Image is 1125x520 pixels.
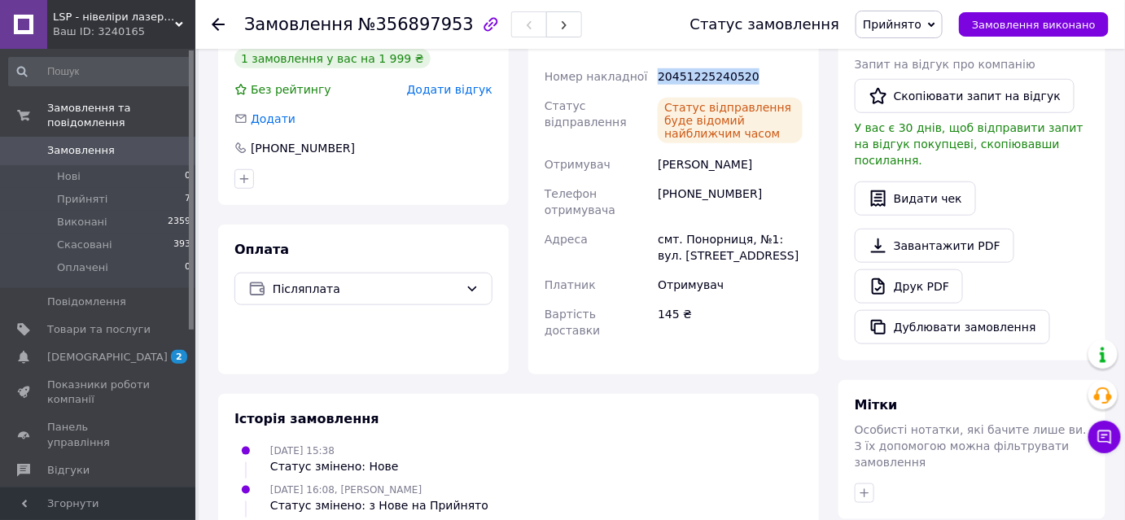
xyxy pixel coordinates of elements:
div: [PHONE_NUMBER] [249,140,357,156]
div: 20451225240520 [654,62,806,91]
span: Платник [545,278,596,291]
span: Повідомлення [47,295,126,309]
div: Статус відправлення буде відомий найближчим часом [658,98,803,143]
span: Телефон отримувача [545,187,615,216]
span: 2 [171,350,187,364]
span: Прийнято [863,18,921,31]
span: Номер накладної [545,70,648,83]
span: У вас є 30 днів, щоб відправити запит на відгук покупцеві, скопіювавши посилання. [855,121,1083,167]
span: Нові [57,169,81,184]
div: смт. Понорниця, №1: вул. [STREET_ADDRESS] [654,225,806,270]
span: [DATE] 15:38 [270,445,335,457]
div: [PERSON_NAME] [654,150,806,179]
span: [DATE] 16:08, [PERSON_NAME] [270,484,422,496]
button: Дублювати замовлення [855,310,1050,344]
span: 0 [185,169,190,184]
span: Без рейтингу [251,83,331,96]
button: Видати чек [855,181,976,216]
a: Завантажити PDF [855,229,1014,263]
span: Замовлення [244,15,353,34]
span: [DEMOGRAPHIC_DATA] [47,350,168,365]
a: Друк PDF [855,269,963,304]
button: Чат з покупцем [1088,421,1121,453]
span: Оплата [234,242,289,257]
span: Адреса [545,233,588,246]
div: Статус змінено: Нове [270,458,399,474]
div: [PHONE_NUMBER] [654,179,806,225]
span: Товари та послуги [47,322,151,337]
span: Виконані [57,215,107,229]
span: Мітки [855,397,898,413]
span: LSP - нівеліри лазерні, ротаційні, оптичні [53,10,175,24]
div: Отримувач [654,270,806,299]
span: Замовлення [47,143,115,158]
span: Оплачені [57,260,108,275]
div: Статус змінено: з Нове на Прийнято [270,497,488,513]
span: Замовлення та повідомлення [47,101,195,130]
span: Статус відправлення [545,99,627,129]
span: Скасовані [57,238,112,252]
span: Особисті нотатки, які бачите лише ви. З їх допомогою можна фільтрувати замовлення [855,423,1087,469]
div: Ваш ID: 3240165 [53,24,195,39]
div: 1 замовлення у вас на 1 999 ₴ [234,49,431,68]
input: Пошук [8,57,192,86]
span: Додати відгук [407,83,492,96]
button: Скопіювати запит на відгук [855,79,1075,113]
span: Додати [251,112,295,125]
span: 0 [185,260,190,275]
span: Історія замовлення [234,411,379,426]
div: Статус замовлення [690,16,840,33]
span: Показники роботи компанії [47,378,151,407]
span: Замовлення виконано [972,19,1096,31]
span: Прийняті [57,192,107,207]
div: 145 ₴ [654,299,806,345]
span: Запит на відгук про компанію [855,58,1035,71]
span: 393 [173,238,190,252]
span: Відгуки [47,463,90,478]
span: Панель управління [47,420,151,449]
span: Післяплата [273,280,459,298]
span: Вартість доставки [545,308,600,337]
span: 2359 [168,215,190,229]
span: 7 [185,192,190,207]
span: №356897953 [358,15,474,34]
span: Отримувач [545,158,611,171]
button: Замовлення виконано [959,12,1109,37]
div: Повернутися назад [212,16,225,33]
